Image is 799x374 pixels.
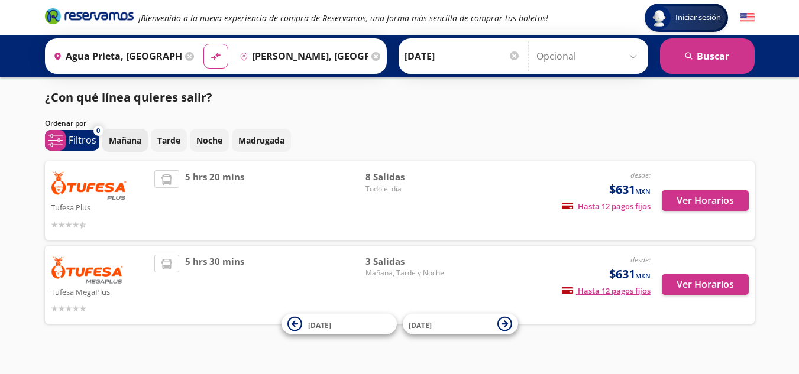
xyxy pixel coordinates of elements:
button: Ver Horarios [662,274,749,295]
small: MXN [635,271,651,280]
span: 8 Salidas [365,170,448,184]
span: Mañana, Tarde y Noche [365,268,448,278]
button: Tarde [151,129,187,152]
span: 3 Salidas [365,255,448,268]
img: Tufesa Plus [51,170,128,200]
p: Tufesa Plus [51,200,149,214]
span: Hasta 12 pagos fijos [562,285,651,296]
span: 5 hrs 20 mins [185,170,244,231]
em: desde: [630,170,651,180]
p: Ordenar por [45,118,86,129]
p: ¿Con qué línea quieres salir? [45,89,212,106]
input: Opcional [536,41,642,71]
span: 0 [96,126,100,136]
span: $631 [609,181,651,199]
button: Noche [190,129,229,152]
input: Buscar Destino [235,41,368,71]
span: [DATE] [409,320,432,330]
button: English [740,11,755,25]
button: Mañana [102,129,148,152]
p: Madrugada [238,134,284,147]
button: Ver Horarios [662,190,749,211]
i: Brand Logo [45,7,134,25]
a: Brand Logo [45,7,134,28]
button: 0Filtros [45,130,99,151]
p: Tarde [157,134,180,147]
input: Buscar Origen [48,41,182,71]
span: Hasta 12 pagos fijos [562,201,651,212]
button: Madrugada [232,129,291,152]
em: ¡Bienvenido a la nueva experiencia de compra de Reservamos, una forma más sencilla de comprar tus... [138,12,548,24]
p: Tufesa MegaPlus [51,284,149,298]
img: Tufesa MegaPlus [51,255,124,284]
button: [DATE] [403,314,518,334]
span: $631 [609,265,651,283]
em: desde: [630,255,651,265]
p: Noche [196,134,222,147]
small: MXN [635,187,651,196]
span: 5 hrs 30 mins [185,255,244,316]
span: [DATE] [308,320,331,330]
button: Buscar [660,38,755,74]
input: Elegir Fecha [405,41,520,71]
p: Mañana [109,134,141,147]
button: [DATE] [282,314,397,334]
span: Todo el día [365,184,448,194]
span: Iniciar sesión [671,12,726,24]
p: Filtros [69,133,96,147]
